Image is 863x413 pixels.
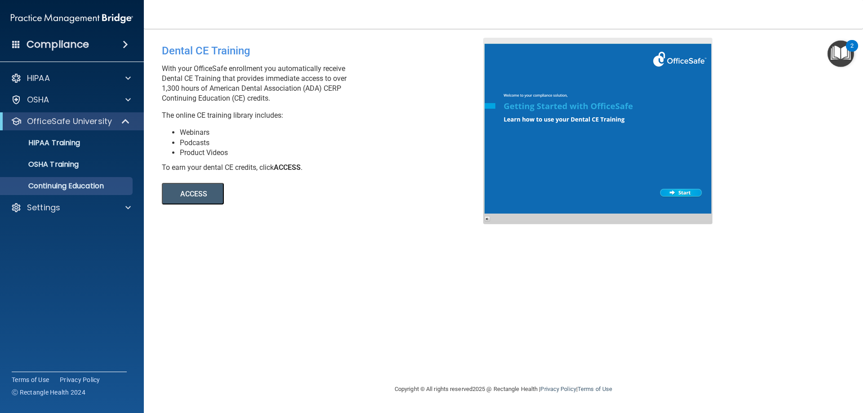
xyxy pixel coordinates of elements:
a: OSHA [11,94,131,105]
a: Privacy Policy [60,375,100,384]
a: Terms of Use [12,375,49,384]
p: The online CE training library includes: [162,111,490,120]
p: HIPAA [27,73,50,84]
div: 2 [850,46,854,58]
p: Continuing Education [6,182,129,191]
li: Webinars [180,128,490,138]
p: Settings [27,202,60,213]
h4: Compliance [27,38,89,51]
b: ACCESS [274,163,301,172]
p: OSHA Training [6,160,79,169]
li: Podcasts [180,138,490,148]
span: Ⓒ Rectangle Health 2024 [12,388,85,397]
div: Dental CE Training [162,38,490,64]
li: Product Videos [180,148,490,158]
button: Open Resource Center, 2 new notifications [827,40,854,67]
div: Copyright © All rights reserved 2025 @ Rectangle Health | | [339,375,667,404]
a: HIPAA [11,73,131,84]
a: OfficeSafe University [11,116,130,127]
a: Terms of Use [578,386,612,392]
p: HIPAA Training [6,138,80,147]
p: OSHA [27,94,49,105]
div: To earn your dental CE credits, click . [162,163,490,173]
p: OfficeSafe University [27,116,112,127]
a: Privacy Policy [540,386,576,392]
p: With your OfficeSafe enrollment you automatically receive Dental CE Training that provides immedi... [162,64,490,103]
button: ACCESS [162,183,224,204]
a: Settings [11,202,131,213]
img: PMB logo [11,9,133,27]
a: ACCESS [162,191,408,198]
